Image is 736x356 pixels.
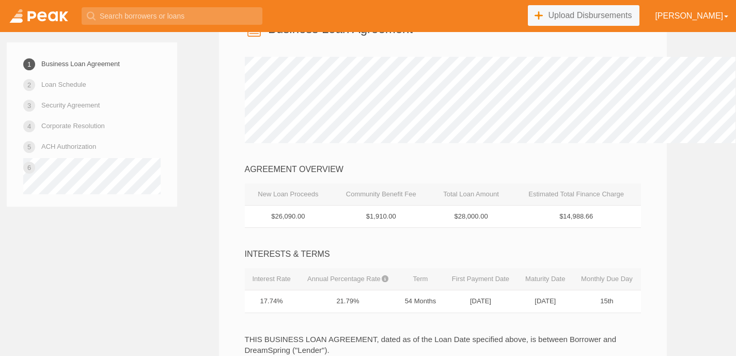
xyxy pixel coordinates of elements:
a: ACH Authorization [41,137,96,156]
td: 54 Months [397,290,444,313]
th: Annual Percentage Rate [299,268,397,290]
p: THIS BUSINESS LOAN AGREEMENT, dated as of the Loan Date specified above, is between Borrower and ... [245,334,641,356]
a: Security Agreement [41,96,100,114]
th: Monthly Due Day [573,268,640,290]
td: [DATE] [518,290,573,313]
a: Corporate Resolution [41,117,105,135]
td: 21.79% [299,290,397,313]
th: New Loan Proceeds [245,183,332,206]
div: INTERESTS & TERMS [245,249,641,260]
th: Total Loan Amount [430,183,511,206]
td: 17.74% [245,290,299,313]
div: AGREEMENT OVERVIEW [245,164,641,176]
th: Maturity Date [518,268,573,290]
input: Search borrowers or loans [82,7,262,25]
th: First Payment Date [444,268,518,290]
td: $28,000.00 [430,205,511,228]
a: Business Loan Agreement [41,55,120,73]
th: Term [397,268,444,290]
a: Upload Disbursements [528,5,640,26]
td: $26,090.00 [245,205,332,228]
td: $1,910.00 [332,205,430,228]
td: $14,988.66 [512,205,641,228]
th: Community Benefit Fee [332,183,430,206]
td: [DATE] [444,290,518,313]
a: Loan Schedule [41,75,86,94]
th: Estimated Total Finance Charge [512,183,641,206]
th: Interest Rate [245,268,299,290]
td: 15th [573,290,640,313]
